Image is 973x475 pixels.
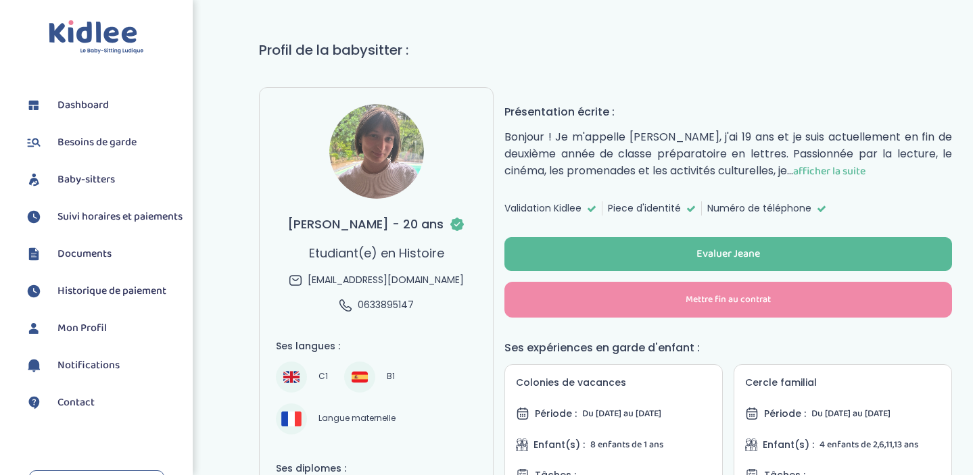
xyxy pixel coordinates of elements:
img: suivihoraire.svg [24,207,44,227]
img: suivihoraire.svg [24,281,44,301]
a: Mon Profil [24,318,183,339]
img: Espagnol [352,369,368,385]
h1: Profil de la babysitter : [259,40,963,60]
span: Période : [535,407,577,421]
a: Dashboard [24,95,183,116]
span: Piece d'identité [608,201,681,216]
span: Période : [764,407,806,421]
span: afficher la suite [793,163,865,180]
span: 8 enfants de 1 ans [590,437,663,452]
span: Numéro de téléphone [707,201,811,216]
span: Validation Kidlee [504,201,582,216]
span: 0633895147 [358,298,414,312]
h3: [PERSON_NAME] - 20 ans [287,215,465,233]
a: Contact [24,393,183,413]
span: Du [DATE] au [DATE] [582,406,661,421]
span: [EMAIL_ADDRESS][DOMAIN_NAME] [308,273,464,287]
span: Langue maternelle [314,411,400,427]
span: Suivi horaires et paiements [57,209,183,225]
span: Baby-sitters [57,172,115,188]
img: avatar [329,104,424,199]
span: Historique de paiement [57,283,166,299]
img: notification.svg [24,355,44,376]
img: logo.svg [49,20,144,55]
h4: Ses expériences en garde d'enfant : [504,339,952,356]
h4: Ses langues : [276,339,477,353]
h5: Cercle familial [745,376,941,390]
span: C1 [314,369,333,385]
span: Contact [57,395,95,411]
p: Etudiant(e) en Histoire [309,244,444,262]
img: profil.svg [24,318,44,339]
span: 4 enfants de 2,6,11,13 ans [820,437,918,452]
span: Documents [57,246,112,262]
span: Du [DATE] au [DATE] [811,406,891,421]
span: Enfant(s) : [763,438,814,452]
a: Baby-sitters [24,170,183,190]
img: documents.svg [24,244,44,264]
h4: Présentation écrite : [504,103,952,120]
span: Enfant(s) : [533,438,585,452]
button: Evaluer Jeane [504,237,952,271]
button: Mettre fin au contrat [504,282,952,318]
span: Dashboard [57,97,109,114]
a: Notifications [24,355,183,376]
span: B1 [382,369,400,385]
span: Besoins de garde [57,134,137,151]
img: contact.svg [24,393,44,413]
h5: Colonies de vacances [516,376,711,390]
a: Suivi horaires et paiements [24,207,183,227]
span: Mon Profil [57,320,107,336]
img: Anglais [283,369,300,385]
span: Mettre fin au contrat [686,293,771,307]
img: besoin.svg [24,132,44,153]
a: Historique de paiement [24,281,183,301]
div: Evaluer Jeane [696,247,760,262]
a: Documents [24,244,183,264]
span: Notifications [57,357,120,374]
img: Français [281,411,302,426]
p: Bonjour ! Je m'appelle [PERSON_NAME], j'ai 19 ans et je suis actuellement en fin de deuxième anné... [504,128,952,180]
img: dashboard.svg [24,95,44,116]
a: Besoins de garde [24,132,183,153]
img: babysitters.svg [24,170,44,190]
